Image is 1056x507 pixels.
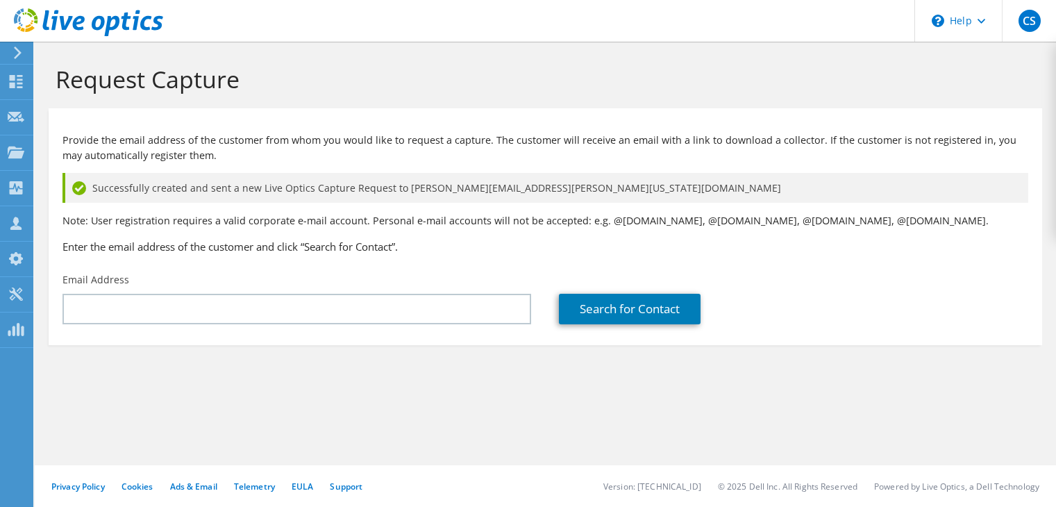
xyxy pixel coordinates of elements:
[62,239,1028,254] h3: Enter the email address of the customer and click “Search for Contact”.
[718,481,857,492] li: © 2025 Dell Inc. All Rights Reserved
[62,133,1028,163] p: Provide the email address of the customer from whom you would like to request a capture. The cust...
[603,481,701,492] li: Version: [TECHNICAL_ID]
[1019,10,1041,32] span: CS
[92,181,781,196] span: Successfully created and sent a new Live Optics Capture Request to [PERSON_NAME][EMAIL_ADDRESS][P...
[51,481,105,492] a: Privacy Policy
[234,481,275,492] a: Telemetry
[170,481,217,492] a: Ads & Email
[121,481,153,492] a: Cookies
[559,294,701,324] a: Search for Contact
[874,481,1039,492] li: Powered by Live Optics, a Dell Technology
[62,213,1028,228] p: Note: User registration requires a valid corporate e-mail account. Personal e-mail accounts will ...
[62,273,129,287] label: Email Address
[932,15,944,27] svg: \n
[330,481,362,492] a: Support
[292,481,313,492] a: EULA
[56,65,1028,94] h1: Request Capture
